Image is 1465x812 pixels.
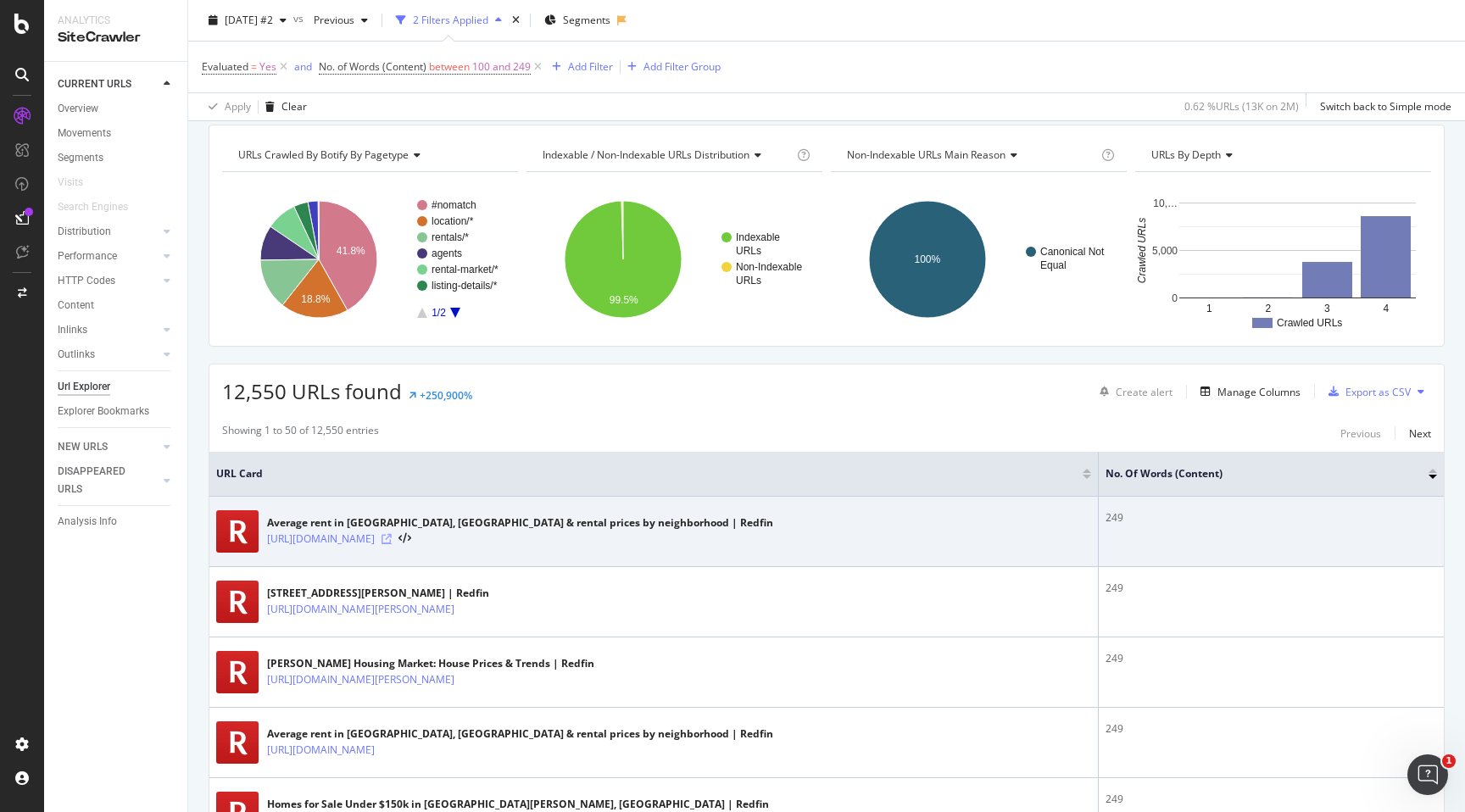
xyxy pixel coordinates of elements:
text: Crawled URLs [1277,317,1342,329]
div: HTTP Codes [58,272,115,290]
a: Performance [58,247,159,265]
svg: A chart. [831,186,1127,333]
div: 249 [1106,792,1437,807]
text: 18.8% [301,293,330,305]
button: Apply [202,93,251,120]
div: 2 Filters Applied [413,13,488,27]
div: Analytics [58,14,174,28]
text: rentals/* [432,231,469,243]
div: Explorer Bookmarks [58,403,149,420]
div: Search Engines [58,198,128,216]
div: 249 [1106,581,1437,596]
span: = [251,59,257,74]
text: 1/2 [432,307,446,319]
a: Inlinks [58,321,159,339]
div: 0.62 % URLs ( 13K on 2M ) [1184,99,1299,114]
text: Canonical Not [1040,246,1105,258]
text: Indexable [736,231,780,243]
text: Crawled URLs [1136,218,1148,283]
div: 249 [1106,510,1437,526]
a: Distribution [58,223,159,241]
svg: A chart. [526,186,822,333]
span: vs [293,11,307,25]
h4: Indexable / Non-Indexable URLs Distribution [539,142,794,169]
text: rental-market/* [432,264,499,275]
button: Segments [538,7,617,34]
div: Export as CSV [1345,385,1411,399]
div: 249 [1106,651,1437,666]
span: URLs by Depth [1151,147,1221,162]
a: Explorer Bookmarks [58,403,175,420]
text: 10,… [1153,197,1178,209]
div: Clear [281,99,307,114]
div: +250,900% [420,388,472,403]
a: Search Engines [58,198,145,216]
svg: A chart. [222,186,518,333]
a: Url Explorer [58,378,175,396]
a: [URL][DOMAIN_NAME] [267,531,375,548]
button: Clear [259,93,307,120]
div: Overview [58,100,98,118]
div: Next [1409,426,1431,441]
span: Segments [563,13,610,27]
div: Manage Columns [1217,385,1301,399]
text: 3 [1324,303,1330,314]
a: NEW URLS [58,438,159,456]
a: Outlinks [58,346,159,364]
a: [URL][DOMAIN_NAME] [267,742,375,759]
button: Switch back to Simple mode [1313,93,1451,120]
a: CURRENT URLS [58,75,159,93]
text: Non-Indexable [736,261,802,273]
div: Showing 1 to 50 of 12,550 entries [222,423,379,443]
div: Average rent in [GEOGRAPHIC_DATA], [GEOGRAPHIC_DATA] & rental prices by neighborhood | Redfin [267,726,773,742]
div: times [509,12,523,29]
span: 2025 Aug. 22nd #2 [225,13,273,27]
a: Movements [58,125,175,142]
text: 0 [1172,292,1178,304]
div: Inlinks [58,321,87,339]
text: 99.5% [610,294,638,306]
a: HTTP Codes [58,272,159,290]
a: Content [58,297,175,314]
h4: Non-Indexable URLs Main Reason [844,142,1098,169]
a: [URL][DOMAIN_NAME][PERSON_NAME] [267,671,454,688]
svg: A chart. [1135,186,1431,333]
div: Content [58,297,94,314]
a: Visits [58,174,100,192]
span: Evaluated [202,59,248,74]
img: main image [216,721,259,764]
span: Non-Indexable URLs Main Reason [847,147,1005,162]
div: Distribution [58,223,111,241]
div: Switch back to Simple mode [1320,99,1451,114]
text: location/* [432,215,474,227]
div: Add Filter [568,59,613,74]
div: Visits [58,174,83,192]
img: main image [216,581,259,623]
div: and [294,59,312,74]
text: Equal [1040,259,1067,271]
button: Previous [307,7,375,34]
button: Add Filter [545,57,613,77]
button: Next [1409,423,1431,443]
button: Previous [1340,423,1381,443]
div: [STREET_ADDRESS][PERSON_NAME] | Redfin [267,586,491,601]
text: agents [432,247,462,259]
text: #nomatch [432,199,476,211]
a: Overview [58,100,175,118]
div: Analysis Info [58,513,117,531]
button: and [294,58,312,75]
span: URLs Crawled By Botify By pagetype [238,147,409,162]
span: No. of Words (Content) [319,59,426,74]
text: URLs [736,245,761,257]
span: Yes [259,55,276,79]
h4: URLs Crawled By Botify By pagetype [235,142,503,169]
button: Export as CSV [1322,378,1411,405]
text: URLs [736,275,761,286]
div: DISAPPEARED URLS [58,463,143,498]
span: between [429,59,470,74]
a: [URL][DOMAIN_NAME][PERSON_NAME] [267,601,454,618]
text: 100% [915,253,941,265]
